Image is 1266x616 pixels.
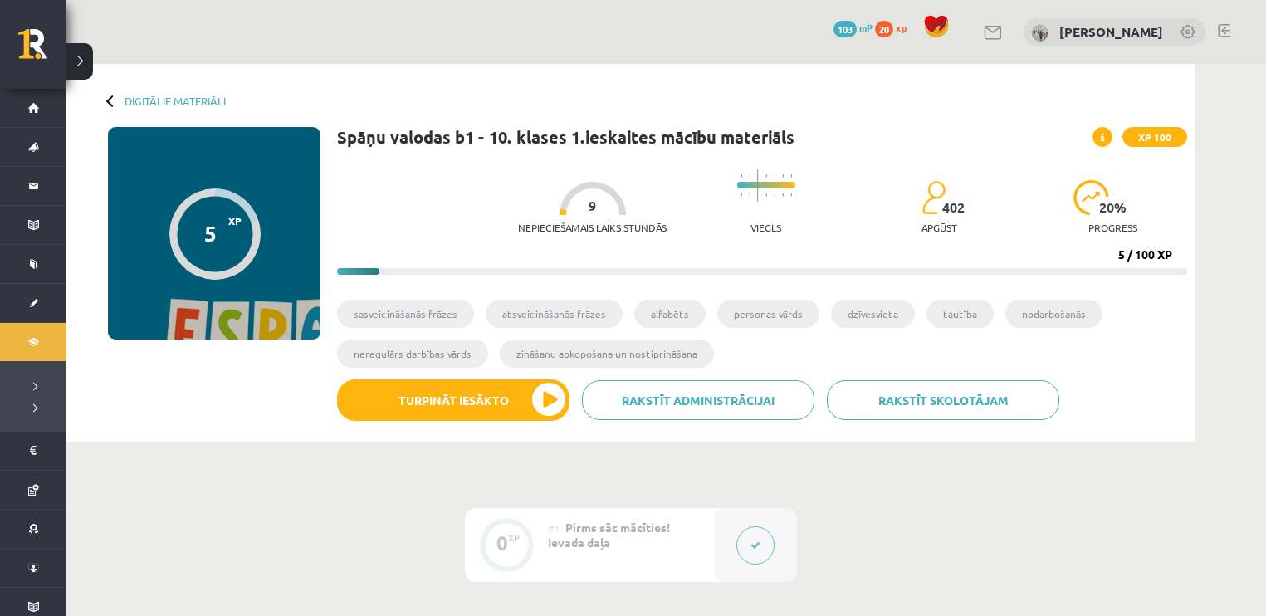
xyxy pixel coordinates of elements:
[1099,200,1127,215] span: 20 %
[204,221,217,246] div: 5
[926,300,994,328] li: tautība
[486,300,623,328] li: atsveicināšanās frāzes
[18,29,66,71] a: Rīgas 1. Tālmācības vidusskola
[782,193,784,197] img: icon-short-line-57e1e144782c952c97e751825c79c345078a6d821885a25fce030b3d8c18986b.svg
[228,215,242,227] span: XP
[337,127,794,147] h1: Spāņu valodas b1 - 10. klases 1.ieskaites mācību materiāls
[833,21,873,34] a: 103 mP
[548,520,670,550] span: Pirms sāc mācīties! Ievada daļa
[518,222,667,233] p: Nepieciešamais laiks stundās
[741,193,742,197] img: icon-short-line-57e1e144782c952c97e751825c79c345078a6d821885a25fce030b3d8c18986b.svg
[774,174,775,178] img: icon-short-line-57e1e144782c952c97e751825c79c345078a6d821885a25fce030b3d8c18986b.svg
[831,300,915,328] li: dzīvesvieta
[774,193,775,197] img: icon-short-line-57e1e144782c952c97e751825c79c345078a6d821885a25fce030b3d8c18986b.svg
[717,300,819,328] li: personas vārds
[548,521,560,535] span: #1
[337,379,569,421] button: Turpināt iesākto
[790,174,792,178] img: icon-short-line-57e1e144782c952c97e751825c79c345078a6d821885a25fce030b3d8c18986b.svg
[500,340,714,368] li: zināšanu apkopošana un nostiprināšana
[765,193,767,197] img: icon-short-line-57e1e144782c952c97e751825c79c345078a6d821885a25fce030b3d8c18986b.svg
[782,174,784,178] img: icon-short-line-57e1e144782c952c97e751825c79c345078a6d821885a25fce030b3d8c18986b.svg
[765,174,767,178] img: icon-short-line-57e1e144782c952c97e751825c79c345078a6d821885a25fce030b3d8c18986b.svg
[875,21,893,37] span: 20
[508,533,520,542] div: XP
[921,222,957,233] p: apgūst
[921,180,946,215] img: students-c634bb4e5e11cddfef0936a35e636f08e4e9abd3cc4e673bd6f9a4125e45ecb1.svg
[582,380,814,420] a: Rakstīt administrācijai
[749,174,750,178] img: icon-short-line-57e1e144782c952c97e751825c79c345078a6d821885a25fce030b3d8c18986b.svg
[833,21,857,37] span: 103
[750,222,781,233] p: Viegls
[749,193,750,197] img: icon-short-line-57e1e144782c952c97e751825c79c345078a6d821885a25fce030b3d8c18986b.svg
[757,169,759,202] img: icon-long-line-d9ea69661e0d244f92f715978eff75569469978d946b2353a9bb055b3ed8787d.svg
[496,535,508,550] div: 0
[125,95,226,107] a: Digitālie materiāli
[589,198,596,213] span: 9
[875,21,915,34] a: 20 xp
[337,300,474,328] li: sasveicināšanās frāzes
[1073,180,1109,215] img: icon-progress-161ccf0a02000e728c5f80fcf4c31c7af3da0e1684b2b1d7c360e028c24a22f1.svg
[1005,300,1102,328] li: nodarbošanās
[1122,127,1187,147] span: XP 100
[827,380,1059,420] a: Rakstīt skolotājam
[942,200,965,215] span: 402
[790,193,792,197] img: icon-short-line-57e1e144782c952c97e751825c79c345078a6d821885a25fce030b3d8c18986b.svg
[1059,23,1163,40] a: [PERSON_NAME]
[634,300,706,328] li: alfabēts
[337,340,488,368] li: neregulārs darbības vārds
[896,21,907,34] span: xp
[1032,25,1048,42] img: Angelīna Vitkovska
[741,174,742,178] img: icon-short-line-57e1e144782c952c97e751825c79c345078a6d821885a25fce030b3d8c18986b.svg
[859,21,873,34] span: mP
[1088,222,1137,233] p: progress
